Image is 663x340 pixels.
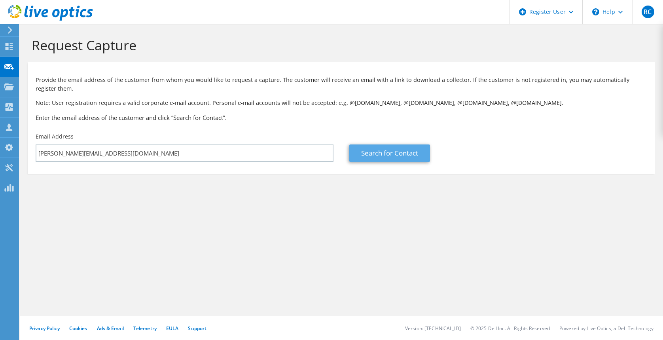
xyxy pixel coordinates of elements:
[36,99,647,107] p: Note: User registration requires a valid corporate e-mail account. Personal e-mail accounts will ...
[188,325,206,332] a: Support
[36,133,74,141] label: Email Address
[36,113,647,122] h3: Enter the email address of the customer and click “Search for Contact”.
[592,8,599,15] svg: \n
[97,325,124,332] a: Ads & Email
[349,144,430,162] a: Search for Contact
[166,325,178,332] a: EULA
[32,37,647,53] h1: Request Capture
[29,325,60,332] a: Privacy Policy
[559,325,654,332] li: Powered by Live Optics, a Dell Technology
[405,325,461,332] li: Version: [TECHNICAL_ID]
[470,325,550,332] li: © 2025 Dell Inc. All Rights Reserved
[133,325,157,332] a: Telemetry
[36,76,647,93] p: Provide the email address of the customer from whom you would like to request a capture. The cust...
[642,6,654,18] span: RC
[69,325,87,332] a: Cookies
